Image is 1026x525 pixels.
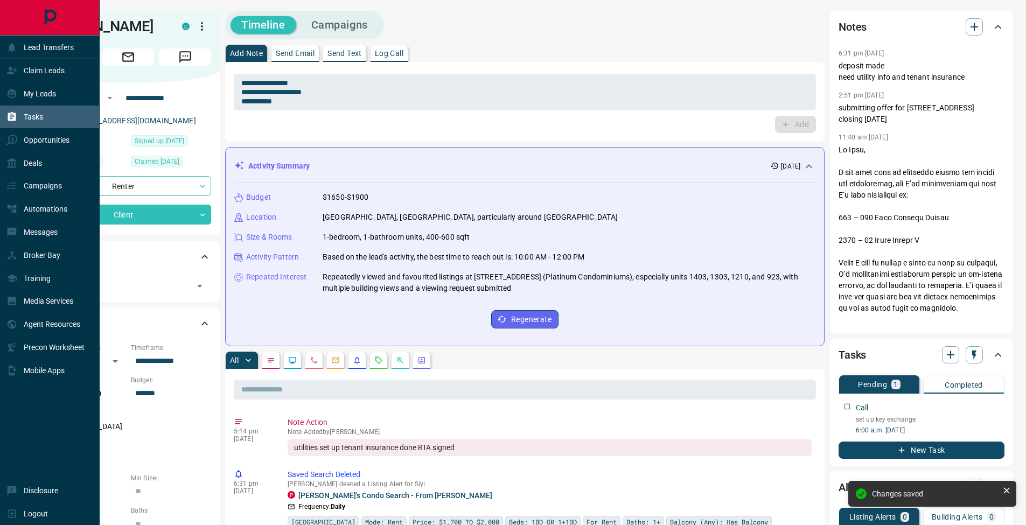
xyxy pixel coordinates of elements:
[781,162,800,171] p: [DATE]
[839,442,1004,459] button: New Task
[288,480,812,488] p: [PERSON_NAME] deleted a Listing Alert for Siyi
[276,50,315,57] p: Send Email
[839,342,1004,368] div: Tasks
[135,136,184,146] span: Signed up [DATE]
[131,375,211,385] p: Budget:
[491,310,559,328] button: Regenerate
[327,50,362,57] p: Send Text
[856,402,869,414] p: Call
[417,356,426,365] svg: Agent Actions
[45,441,211,451] p: Motivation:
[839,474,1004,500] div: Alerts
[288,439,812,456] div: utilities set up tenant insurance done RTA signed
[234,435,271,443] p: [DATE]
[45,244,211,270] div: Tags
[331,356,340,365] svg: Emails
[248,160,310,172] p: Activity Summary
[856,425,1004,435] p: 6:00 a.m. [DATE]
[839,14,1004,40] div: Notes
[267,356,275,365] svg: Notes
[323,192,368,203] p: $1650-$1900
[323,251,585,263] p: Based on the lead's activity, the best time to reach out is: 10:00 AM - 12:00 PM
[396,356,404,365] svg: Opportunities
[234,480,271,487] p: 6:31 pm
[131,343,211,353] p: Timeframe:
[288,417,812,428] p: Note Action
[839,92,884,99] p: 2:51 pm [DATE]
[230,356,239,364] p: All
[234,487,271,495] p: [DATE]
[246,251,299,263] p: Activity Pattern
[310,356,318,365] svg: Calls
[945,381,983,389] p: Completed
[353,356,361,365] svg: Listing Alerts
[246,192,271,203] p: Budget
[989,513,994,521] p: 0
[135,156,179,167] span: Claimed [DATE]
[856,415,1004,424] p: set up key exchange
[932,513,983,521] p: Building Alerts
[903,513,907,521] p: 0
[858,381,887,388] p: Pending
[839,60,1004,83] p: deposit made need utility info and tenant insurance
[323,212,618,223] p: [GEOGRAPHIC_DATA], [GEOGRAPHIC_DATA], particularly around [GEOGRAPHIC_DATA]
[45,311,211,337] div: Criteria
[102,48,154,66] span: Email
[288,356,297,365] svg: Lead Browsing Activity
[246,232,292,243] p: Size & Rooms
[288,428,812,436] p: Note Added by [PERSON_NAME]
[323,271,815,294] p: Repeatedly viewed and favourited listings at [STREET_ADDRESS] (Platinum Condominiums), especially...
[192,278,207,293] button: Open
[839,50,884,57] p: 6:31 pm [DATE]
[131,506,211,515] p: Baths:
[375,50,403,57] p: Log Call
[323,232,470,243] p: 1-bedroom, 1-bathroom units, 400-600 sqft
[182,23,190,30] div: condos.ca
[234,428,271,435] p: 5:14 pm
[839,479,867,496] h2: Alerts
[839,102,1004,125] p: submitting offer for [STREET_ADDRESS] closing [DATE]
[331,503,345,510] strong: Daily
[301,16,379,34] button: Campaigns
[45,418,211,436] p: [GEOGRAPHIC_DATA]
[45,176,211,196] div: Renter
[45,205,211,225] div: Client
[849,513,896,521] p: Listing Alerts
[74,116,196,125] a: [EMAIL_ADDRESS][DOMAIN_NAME]
[131,135,211,150] div: Fri Oct 03 2025
[298,502,345,512] p: Frequency:
[894,381,898,388] p: 1
[839,346,866,363] h2: Tasks
[246,271,306,283] p: Repeated Interest
[298,491,492,500] a: [PERSON_NAME]'s Condo Search - From [PERSON_NAME]
[839,18,867,36] h2: Notes
[288,469,812,480] p: Saved Search Deleted
[230,50,263,57] p: Add Note
[131,473,211,483] p: Min Size:
[288,491,295,499] div: property.ca
[246,212,276,223] p: Location
[234,156,815,176] div: Activity Summary[DATE]
[45,408,211,418] p: Areas Searched:
[103,92,116,104] button: Open
[839,134,888,141] p: 11:40 am [DATE]
[231,16,296,34] button: Timeline
[159,48,211,66] span: Message
[872,489,998,498] div: Changes saved
[131,156,211,171] div: Mon Oct 06 2025
[45,18,166,35] h1: [PERSON_NAME]
[374,356,383,365] svg: Requests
